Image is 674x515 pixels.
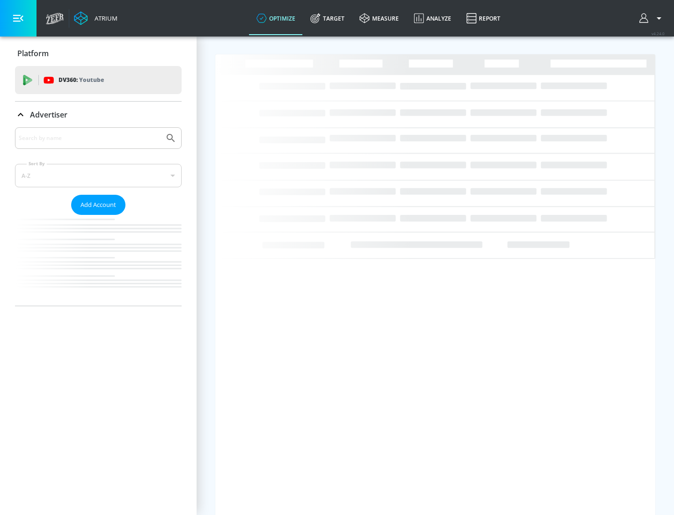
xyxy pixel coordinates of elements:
[59,75,104,85] p: DV360:
[30,110,67,120] p: Advertiser
[71,195,125,215] button: Add Account
[19,132,161,144] input: Search by name
[81,199,116,210] span: Add Account
[303,1,352,35] a: Target
[15,102,182,128] div: Advertiser
[249,1,303,35] a: optimize
[15,66,182,94] div: DV360: Youtube
[406,1,459,35] a: Analyze
[15,127,182,306] div: Advertiser
[17,48,49,59] p: Platform
[15,215,182,306] nav: list of Advertiser
[15,40,182,66] div: Platform
[459,1,508,35] a: Report
[15,164,182,187] div: A-Z
[79,75,104,85] p: Youtube
[74,11,117,25] a: Atrium
[27,161,47,167] label: Sort By
[352,1,406,35] a: measure
[91,14,117,22] div: Atrium
[652,31,665,36] span: v 4.24.0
